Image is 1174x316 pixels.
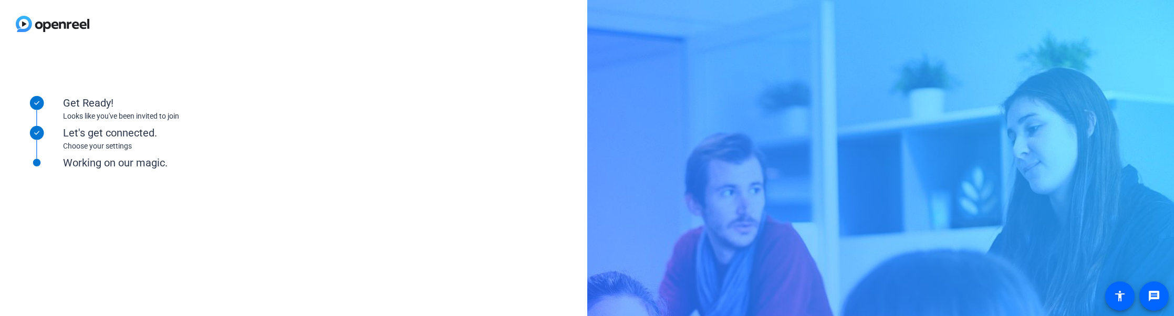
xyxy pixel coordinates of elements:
div: Working on our magic. [63,155,273,171]
mat-icon: message [1148,290,1160,302]
mat-icon: accessibility [1114,290,1126,302]
div: Get Ready! [63,95,273,111]
div: Let's get connected. [63,125,273,141]
div: Choose your settings [63,141,273,152]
